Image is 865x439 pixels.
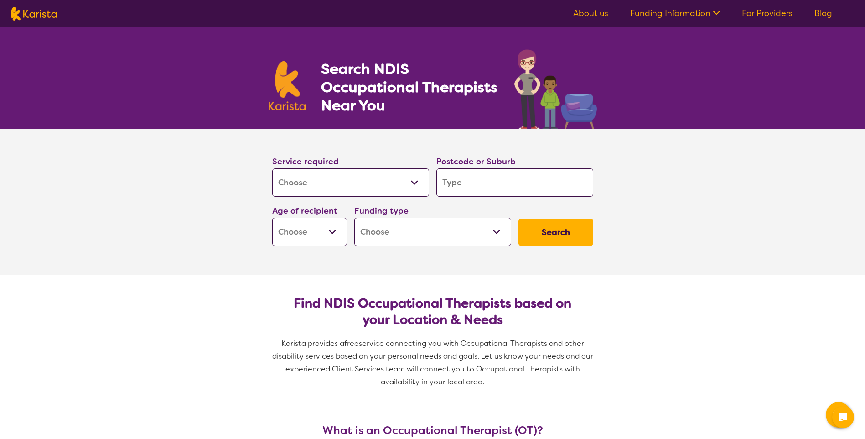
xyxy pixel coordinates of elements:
[344,339,359,348] span: free
[321,60,498,115] h1: Search NDIS Occupational Therapists Near You
[518,219,593,246] button: Search
[630,8,720,19] a: Funding Information
[281,339,344,348] span: Karista provides a
[436,168,593,197] input: Type
[269,424,597,437] h3: What is an Occupational Therapist (OT)?
[436,156,516,167] label: Postcode or Suburb
[814,8,832,19] a: Blog
[573,8,608,19] a: About us
[269,61,306,110] img: Karista logo
[272,205,337,216] label: Age of recipient
[272,339,595,387] span: service connecting you with Occupational Therapists and other disability services based on your p...
[826,402,851,428] button: Channel Menu
[272,156,339,167] label: Service required
[280,295,586,328] h2: Find NDIS Occupational Therapists based on your Location & Needs
[514,49,597,129] img: occupational-therapy
[354,205,409,216] label: Funding type
[742,8,792,19] a: For Providers
[11,7,57,21] img: Karista logo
